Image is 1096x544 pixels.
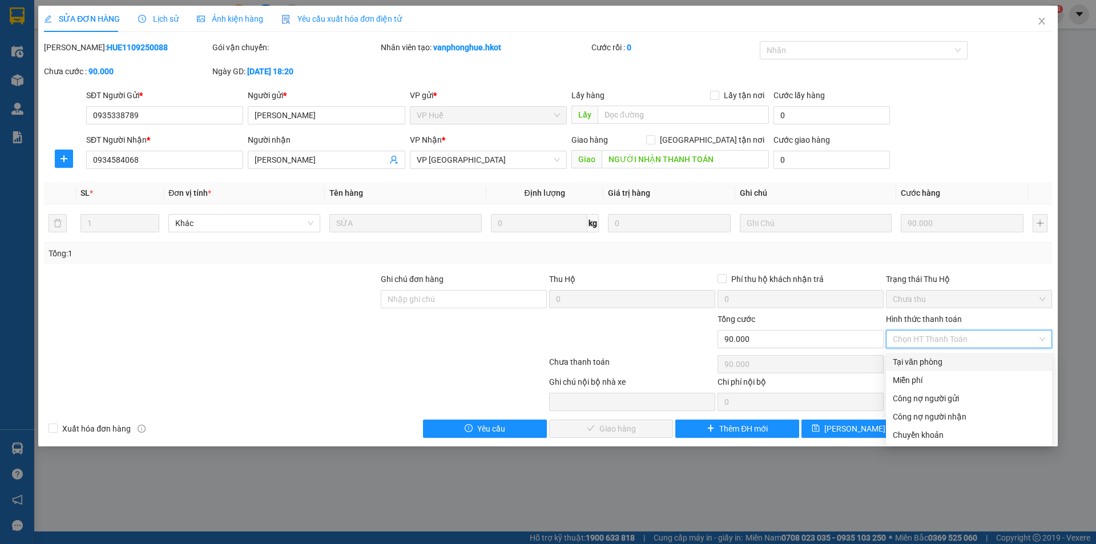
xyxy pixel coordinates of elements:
[893,429,1045,441] div: Chuyển khoản
[591,41,757,54] div: Cước rồi :
[773,106,890,124] input: Cước lấy hàng
[417,107,560,124] span: VP Huế
[773,151,890,169] input: Cước giao hàng
[548,356,716,376] div: Chưa thanh toán
[138,15,146,23] span: clock-circle
[893,374,1045,386] div: Miễn phí
[477,422,505,435] span: Yêu cầu
[571,150,602,168] span: Giao
[801,420,925,438] button: save[PERSON_NAME] thay đổi
[329,188,363,198] span: Tên hàng
[417,151,560,168] span: VP Ninh Bình
[80,188,90,198] span: SL
[44,14,120,23] span: SỬA ĐƠN HÀNG
[212,41,378,54] div: Gói vận chuyển:
[886,273,1052,285] div: Trạng thái Thu Hộ
[718,315,755,324] span: Tổng cước
[893,410,1045,423] div: Công nợ người nhận
[465,424,473,433] span: exclamation-circle
[248,134,405,146] div: Người nhận
[598,106,769,124] input: Dọc đường
[893,291,1045,308] span: Chưa thu
[197,14,263,23] span: Ảnh kiện hàng
[410,135,442,144] span: VP Nhận
[1037,17,1046,26] span: close
[812,424,820,433] span: save
[433,43,501,52] b: vanphonghue.hkot
[824,422,916,435] span: [PERSON_NAME] thay đổi
[886,389,1052,408] div: Cước gửi hàng sẽ được ghi vào công nợ của người gửi
[1026,6,1058,38] button: Close
[212,65,378,78] div: Ngày GD:
[44,41,210,54] div: [PERSON_NAME]:
[86,134,243,146] div: SĐT Người Nhận
[197,15,205,23] span: picture
[901,188,940,198] span: Cước hàng
[893,356,1045,368] div: Tại văn phòng
[248,89,405,102] div: Người gửi
[901,214,1024,232] input: 0
[175,215,313,232] span: Khác
[571,106,598,124] span: Lấy
[58,422,135,435] span: Xuất hóa đơn hàng
[281,14,402,23] span: Yêu cầu xuất hóa đơn điện tử
[49,247,423,260] div: Tổng: 1
[608,214,731,232] input: 0
[571,91,605,100] span: Lấy hàng
[893,392,1045,405] div: Công nợ người gửi
[719,89,769,102] span: Lấy tận nơi
[608,188,650,198] span: Giá trị hàng
[735,182,896,204] th: Ghi chú
[247,67,293,76] b: [DATE] 18:20
[602,150,769,168] input: Dọc đường
[719,422,768,435] span: Thêm ĐH mới
[707,424,715,433] span: plus
[86,89,243,102] div: SĐT Người Gửi
[381,290,547,308] input: Ghi chú đơn hàng
[727,273,828,285] span: Phí thu hộ khách nhận trả
[1033,214,1047,232] button: plus
[381,41,589,54] div: Nhân viên tạo:
[587,214,599,232] span: kg
[107,43,168,52] b: HUE1109250088
[44,65,210,78] div: Chưa cước :
[138,425,146,433] span: info-circle
[886,315,962,324] label: Hình thức thanh toán
[627,43,631,52] b: 0
[329,214,481,232] input: VD: Bàn, Ghế
[138,14,179,23] span: Lịch sử
[55,154,72,163] span: plus
[718,376,884,393] div: Chi phí nội bộ
[571,135,608,144] span: Giao hàng
[389,155,398,164] span: user-add
[49,214,67,232] button: delete
[773,135,830,144] label: Cước giao hàng
[549,376,715,393] div: Ghi chú nội bộ nhà xe
[773,91,825,100] label: Cước lấy hàng
[55,150,73,168] button: plus
[88,67,114,76] b: 90.000
[675,420,799,438] button: plusThêm ĐH mới
[549,275,575,284] span: Thu Hộ
[423,420,547,438] button: exclamation-circleYêu cầu
[549,420,673,438] button: checkGiao hàng
[655,134,769,146] span: [GEOGRAPHIC_DATA] tận nơi
[525,188,565,198] span: Định lượng
[893,331,1045,348] span: Chọn HT Thanh Toán
[740,214,892,232] input: Ghi Chú
[44,15,52,23] span: edit
[886,408,1052,426] div: Cước gửi hàng sẽ được ghi vào công nợ của người nhận
[281,15,291,24] img: icon
[168,188,211,198] span: Đơn vị tính
[410,89,567,102] div: VP gửi
[381,275,444,284] label: Ghi chú đơn hàng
